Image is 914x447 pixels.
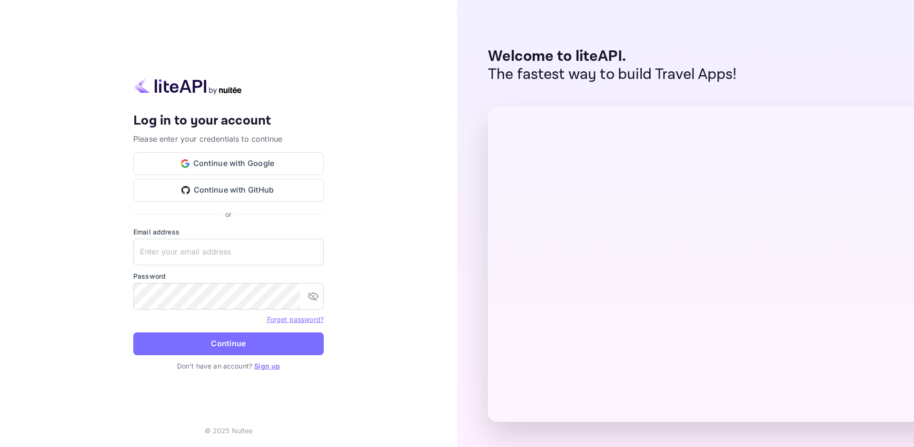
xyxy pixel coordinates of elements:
a: Forget password? [267,315,324,323]
h4: Log in to your account [133,113,324,129]
p: The fastest way to build Travel Apps! [488,66,737,84]
label: Password [133,271,324,281]
p: Welcome to liteAPI. [488,48,737,66]
a: Sign up [254,362,280,370]
button: toggle password visibility [304,287,323,306]
p: or [225,209,231,219]
p: Don't have an account? [133,361,324,371]
button: Continue with GitHub [133,179,324,202]
button: Continue [133,332,324,355]
input: Enter your email address [133,239,324,265]
p: © 2025 Nuitee [205,426,253,436]
label: Email address [133,227,324,237]
p: Please enter your credentials to continue [133,133,324,145]
button: Continue with Google [133,152,324,175]
a: Forget password? [267,314,324,324]
img: liteapi [133,76,243,95]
